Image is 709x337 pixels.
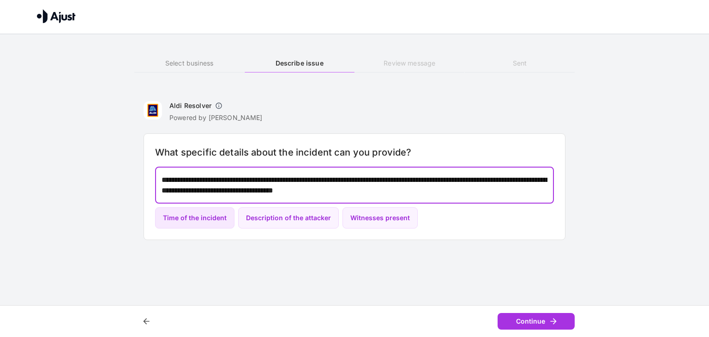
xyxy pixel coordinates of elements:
h6: Review message [354,58,464,68]
h6: Sent [465,58,575,68]
h6: Describe issue [245,58,354,68]
h6: What specific details about the incident can you provide? [155,145,554,160]
h6: Select business [134,58,244,68]
h6: Aldi Resolver [169,101,211,110]
button: Description of the attacker [238,207,339,229]
button: Time of the incident [155,207,234,229]
img: Aldi [144,101,162,120]
button: Witnesses present [342,207,418,229]
button: Continue [498,313,575,330]
img: Ajust [37,9,76,23]
p: Powered by [PERSON_NAME] [169,113,263,122]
